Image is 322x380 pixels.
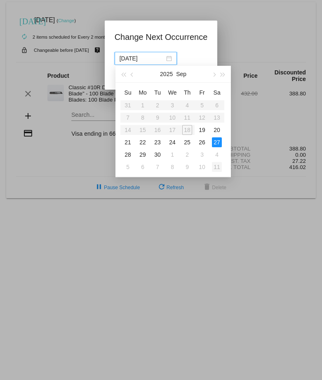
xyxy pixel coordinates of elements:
div: 25 [182,137,192,147]
th: Mon [135,86,150,99]
td: 9/24/2025 [165,136,180,148]
h1: Change Next Occurrence [115,30,208,44]
th: Sat [209,86,224,99]
td: 9/30/2025 [150,148,165,161]
td: 9/19/2025 [195,124,209,136]
div: 28 [123,150,133,160]
div: 6 [138,162,148,172]
td: 10/4/2025 [209,148,224,161]
td: 9/29/2025 [135,148,150,161]
td: 9/22/2025 [135,136,150,148]
div: 11 [212,162,222,172]
button: Last year (Control + left) [119,66,128,82]
div: 10 [197,162,207,172]
td: 9/20/2025 [209,124,224,136]
div: 23 [153,137,162,147]
div: 2 [182,150,192,160]
div: 5 [123,162,133,172]
td: 10/9/2025 [180,161,195,173]
td: 10/3/2025 [195,148,209,161]
div: 9 [182,162,192,172]
div: 3 [197,150,207,160]
td: 9/28/2025 [120,148,135,161]
button: Previous month (PageUp) [128,66,137,82]
button: 2025 [160,66,173,82]
th: Wed [165,86,180,99]
td: 10/6/2025 [135,161,150,173]
div: 7 [153,162,162,172]
th: Thu [180,86,195,99]
td: 10/7/2025 [150,161,165,173]
div: 20 [212,125,222,135]
td: 9/27/2025 [209,136,224,148]
div: 29 [138,150,148,160]
button: Sep [176,66,186,82]
button: Next year (Control + right) [219,66,228,82]
td: 10/10/2025 [195,161,209,173]
td: 9/23/2025 [150,136,165,148]
th: Tue [150,86,165,99]
td: 10/1/2025 [165,148,180,161]
div: 4 [212,150,222,160]
div: 8 [167,162,177,172]
td: 9/25/2025 [180,136,195,148]
button: Update [115,70,151,85]
div: 24 [167,137,177,147]
th: Fri [195,86,209,99]
div: 30 [153,150,162,160]
th: Sun [120,86,135,99]
td: 9/26/2025 [195,136,209,148]
div: 1 [167,150,177,160]
td: 10/11/2025 [209,161,224,173]
div: 27 [212,137,222,147]
input: Select date [120,54,165,63]
td: 9/21/2025 [120,136,135,148]
div: 26 [197,137,207,147]
td: 10/2/2025 [180,148,195,161]
div: 19 [197,125,207,135]
button: Next month (PageDown) [209,66,218,82]
td: 10/5/2025 [120,161,135,173]
div: 22 [138,137,148,147]
div: 21 [123,137,133,147]
td: 10/8/2025 [165,161,180,173]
